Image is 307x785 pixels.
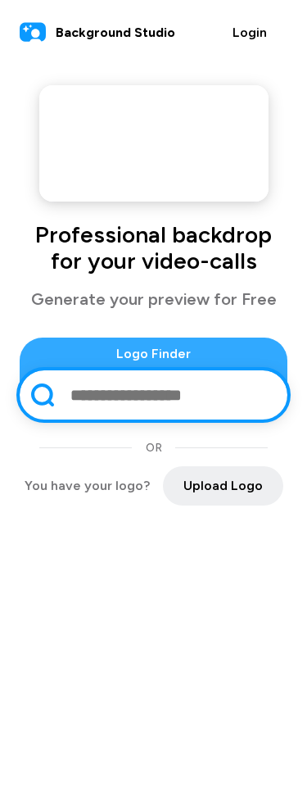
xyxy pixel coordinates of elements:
span: Background Studio [56,23,175,43]
span: OR [146,439,162,456]
h1: Professional backdrop for your video-calls [20,221,287,274]
a: Background Studio [20,20,175,46]
span: Upload Logo [183,476,263,496]
span: Login [233,23,267,43]
button: Upload Logo [163,466,283,506]
img: logo [20,20,46,46]
span: You have your logo? [25,476,150,496]
p: Generate your preview for Free [20,287,287,311]
span: Logo Finder [20,344,287,364]
button: Login [212,13,287,52]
